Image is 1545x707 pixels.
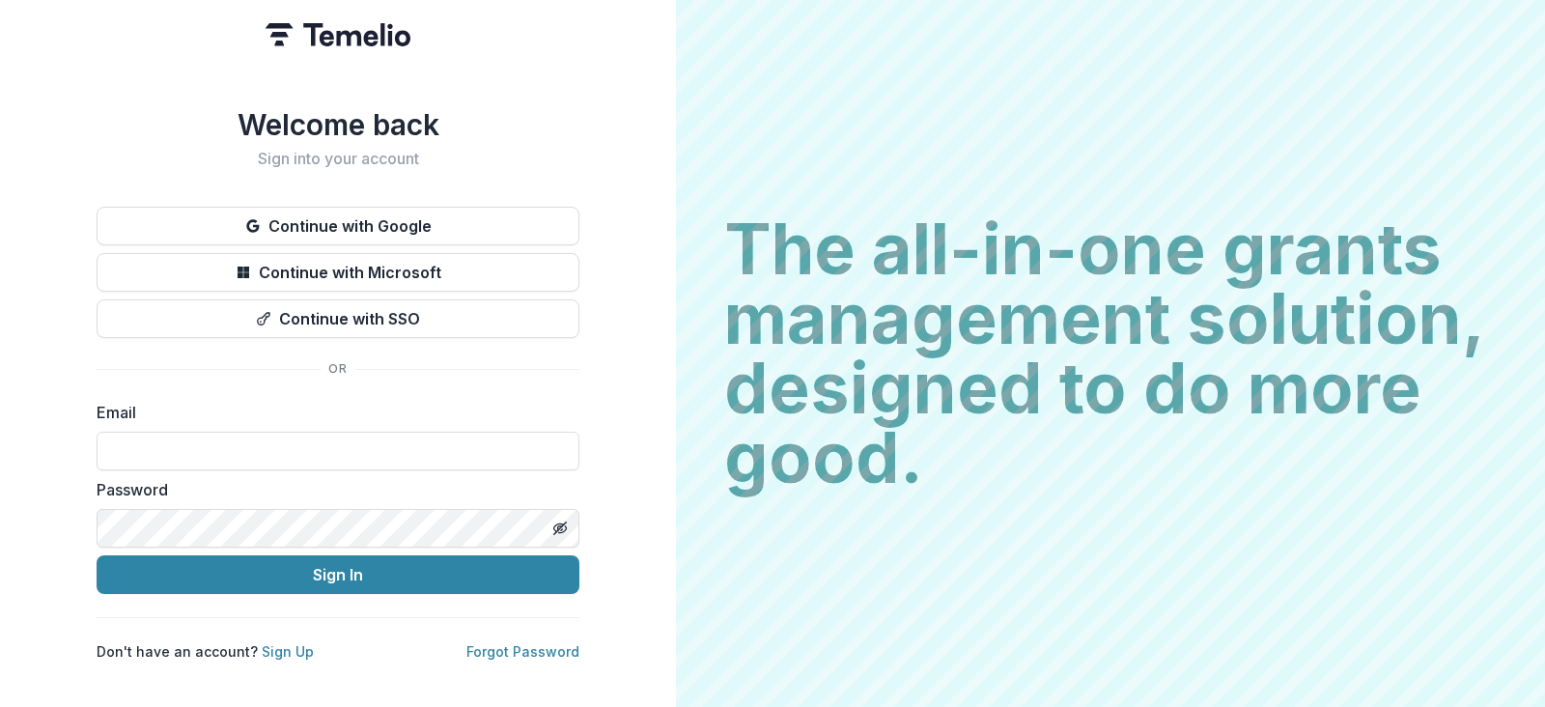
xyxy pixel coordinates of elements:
[466,643,579,660] a: Forgot Password
[266,23,410,46] img: Temelio
[97,299,579,338] button: Continue with SSO
[545,513,576,544] button: Toggle password visibility
[262,643,314,660] a: Sign Up
[97,641,314,662] p: Don't have an account?
[97,150,579,168] h2: Sign into your account
[97,401,568,424] label: Email
[97,478,568,501] label: Password
[97,555,579,594] button: Sign In
[97,253,579,292] button: Continue with Microsoft
[97,107,579,142] h1: Welcome back
[97,207,579,245] button: Continue with Google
